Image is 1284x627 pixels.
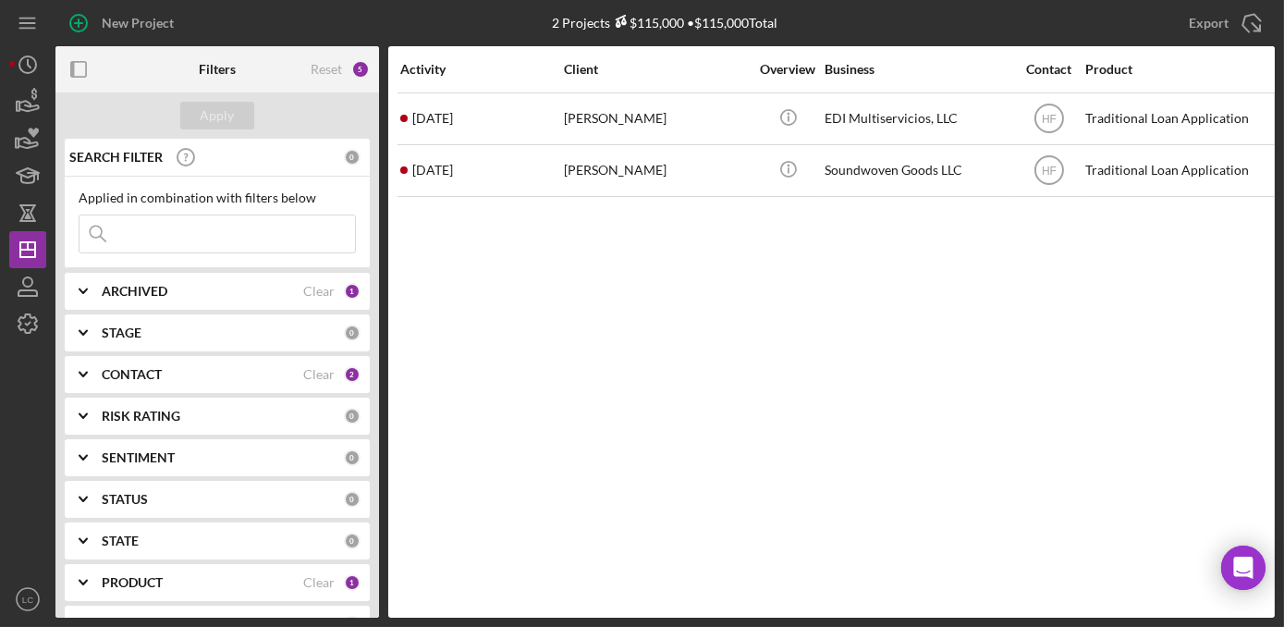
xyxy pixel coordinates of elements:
[1042,165,1057,178] text: HF
[102,5,174,42] div: New Project
[825,94,1009,143] div: EDI Multiservicios, LLC
[344,325,361,341] div: 0
[351,60,370,79] div: 5
[303,575,335,590] div: Clear
[564,146,749,195] div: [PERSON_NAME]
[1014,62,1083,77] div: Contact
[825,62,1009,77] div: Business
[102,367,162,382] b: CONTACT
[1221,546,1266,590] div: Open Intercom Messenger
[303,367,335,382] div: Clear
[753,62,823,77] div: Overview
[303,284,335,299] div: Clear
[55,5,192,42] button: New Project
[180,102,254,129] button: Apply
[344,366,361,383] div: 2
[553,15,778,31] div: 2 Projects • $115,000 Total
[22,595,33,605] text: LC
[825,146,1009,195] div: Soundwoven Goods LLC
[1170,5,1275,42] button: Export
[564,94,749,143] div: [PERSON_NAME]
[344,149,361,166] div: 0
[102,492,148,507] b: STATUS
[102,284,167,299] b: ARCHIVED
[344,533,361,549] div: 0
[344,491,361,508] div: 0
[1085,62,1270,77] div: Product
[564,62,749,77] div: Client
[102,450,175,465] b: SENTIMENT
[412,111,453,126] time: 2025-08-14 03:17
[412,163,453,178] time: 2025-08-28 03:14
[344,408,361,424] div: 0
[69,150,163,165] b: SEARCH FILTER
[344,283,361,300] div: 1
[400,62,562,77] div: Activity
[102,534,139,548] b: STATE
[1189,5,1229,42] div: Export
[9,581,46,618] button: LC
[1085,94,1270,143] div: Traditional Loan Application
[102,575,163,590] b: PRODUCT
[344,449,361,466] div: 0
[1042,113,1057,126] text: HF
[102,326,141,340] b: STAGE
[1085,146,1270,195] div: Traditional Loan Application
[102,409,180,424] b: RISK RATING
[344,574,361,591] div: 1
[79,191,356,205] div: Applied in combination with filters below
[199,62,236,77] b: Filters
[201,102,235,129] div: Apply
[611,15,685,31] div: $115,000
[311,62,342,77] div: Reset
